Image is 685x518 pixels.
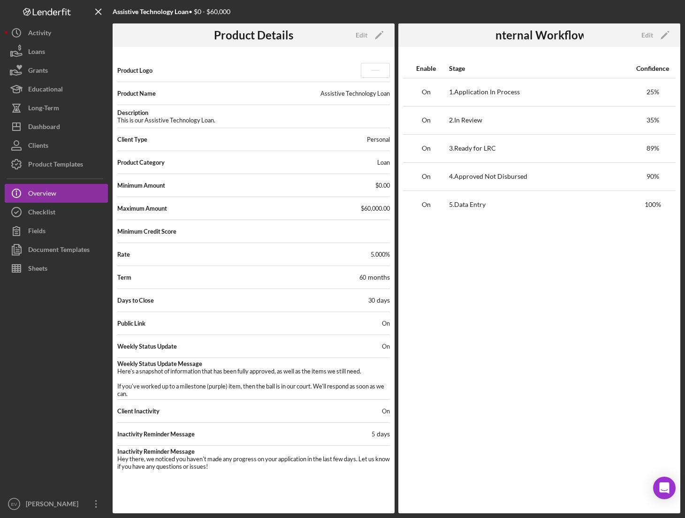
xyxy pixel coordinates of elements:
button: Edit [636,28,673,42]
span: Client Inactivity [117,407,160,415]
b: Assistive Technology Loan [113,8,189,15]
div: • $0 - $60,000 [113,8,230,15]
span: Inactivity Reminder Message [117,448,390,455]
button: Product Templates [5,155,108,174]
pre: This is our Assistive Technology Loan. [117,116,215,124]
span: Product Name [117,90,156,97]
div: Long-Term [28,99,59,120]
div: Checklist [28,203,55,224]
div: Clients [28,136,48,157]
td: On [403,190,449,219]
td: 5 . Data Entry [449,190,630,219]
div: 5 [372,430,390,438]
pre: Here's a snapshot of information that has been fully approved, as well as the items we still need... [117,367,390,397]
h3: Internal Workflow [492,29,587,42]
span: $60,000.00 [361,205,390,212]
div: Loan [377,159,390,166]
button: Grants [5,61,108,80]
td: 1 . Application In Process [449,78,630,106]
span: Description [117,109,390,116]
div: Personal [367,136,390,143]
span: months [368,273,390,281]
div: Loans [28,42,45,63]
div: Grants [28,61,48,82]
span: On [382,343,390,350]
a: Checklist [5,203,108,221]
button: Sheets [5,259,108,278]
td: 89 % [630,134,676,162]
span: Minimum Credit Score [117,228,176,235]
span: Weekly Status Update Message [117,360,390,367]
th: Stage [449,59,630,78]
span: days [377,296,390,304]
span: On [382,320,390,327]
div: Educational [28,80,63,101]
button: Clients [5,136,108,155]
span: Weekly Status Update [117,343,177,350]
div: Dashboard [28,117,60,138]
button: Edit [350,28,387,42]
th: Enable [403,59,449,78]
td: On [403,78,449,106]
div: Document Templates [28,240,90,261]
td: 4 . Approved Not Disbursed [449,162,630,190]
button: Dashboard [5,117,108,136]
button: Loans [5,42,108,61]
button: EV[PERSON_NAME] [5,495,108,513]
div: [PERSON_NAME] [23,495,84,516]
td: 90 % [630,162,676,190]
div: Overview [28,184,56,205]
span: Inactivity Reminder Message [117,430,195,438]
span: On [382,407,390,415]
td: 2 . In Review [449,106,630,134]
text: EV [11,502,17,507]
span: Minimum Amount [117,182,165,189]
pre: Hey there, we noticed you haven't made any progress on your application in the last few days. Let... [117,455,390,470]
span: Public Link [117,320,145,327]
th: Confidence [630,59,676,78]
div: 60 [359,274,390,281]
button: Fields [5,221,108,240]
td: On [403,106,449,134]
div: Fields [28,221,46,243]
span: Client Type [117,136,147,143]
span: $0.00 [375,182,390,189]
td: 100 % [630,190,676,219]
button: Overview [5,184,108,203]
td: 3 . Ready for LRC [449,134,630,162]
span: Days to Close [117,297,154,304]
span: Rate [117,251,130,258]
button: Document Templates [5,240,108,259]
td: 25 % [630,78,676,106]
span: days [377,430,390,438]
div: Activity [28,23,51,45]
div: Product Templates [28,155,83,176]
span: Maximum Amount [117,205,167,212]
div: Assistive Technology Loan [320,90,390,97]
td: On [403,134,449,162]
td: 35 % [630,106,676,134]
div: Open Intercom Messenger [653,477,676,499]
div: Edit [641,28,653,42]
td: On [403,162,449,190]
span: Product Category [117,159,165,166]
button: Long-Term [5,99,108,117]
button: Activity [5,23,108,42]
div: Sheets [28,259,47,280]
button: Educational [5,80,108,99]
span: Product Logo [117,67,152,74]
div: Edit [356,28,367,42]
div: 30 [368,297,390,304]
h3: Product Details [214,29,293,42]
